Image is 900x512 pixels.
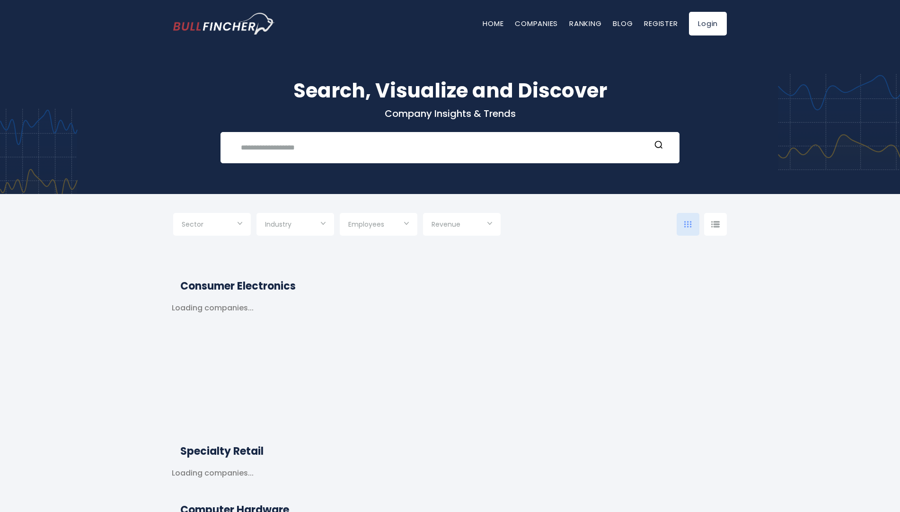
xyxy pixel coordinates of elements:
img: icon-comp-grid.svg [684,221,692,228]
input: Selection [265,217,326,234]
span: Sector [182,220,203,229]
a: Companies [515,18,558,28]
p: Company Insights & Trends [173,107,727,120]
h2: Specialty Retail [180,443,720,459]
img: icon-comp-list-view.svg [711,221,720,228]
h2: Consumer Electronics [180,278,720,294]
a: Go to homepage [173,13,275,35]
img: bullfincher logo [173,13,275,35]
div: Loading companies... [172,303,254,420]
button: Search [653,140,665,152]
span: Revenue [432,220,460,229]
a: Home [483,18,503,28]
input: Selection [182,217,242,234]
h1: Search, Visualize and Discover [173,76,727,106]
a: Ranking [569,18,601,28]
input: Selection [432,217,492,234]
a: Blog [613,18,633,28]
a: Register [644,18,678,28]
div: Loading companies... [172,468,254,478]
span: Employees [348,220,384,229]
span: Industry [265,220,291,229]
input: Selection [348,217,409,234]
a: Login [689,12,727,35]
